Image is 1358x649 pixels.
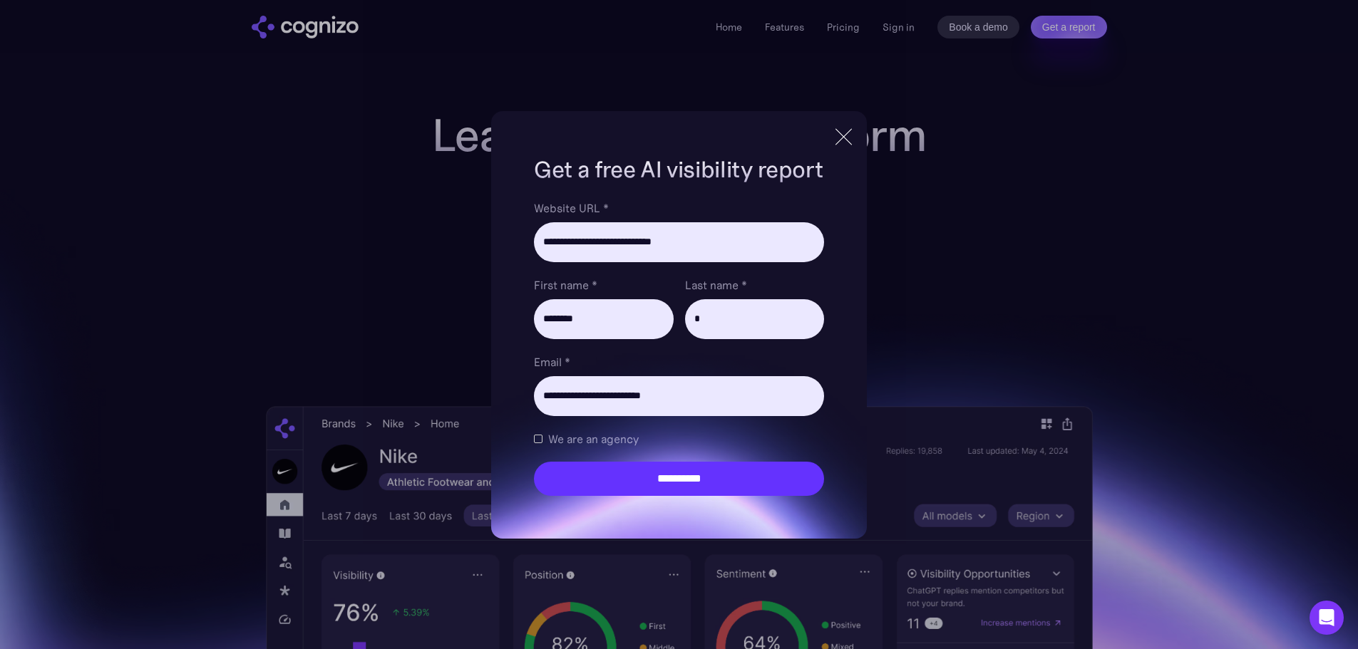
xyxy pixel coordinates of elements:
h1: Get a free AI visibility report [534,154,823,185]
label: Email * [534,353,823,370]
div: Open Intercom Messenger [1310,601,1344,635]
form: Brand Report Form [534,199,823,496]
label: Website URL * [534,199,823,217]
label: Last name * [685,276,824,294]
label: First name * [534,276,673,294]
span: We are an agency [548,430,639,447]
